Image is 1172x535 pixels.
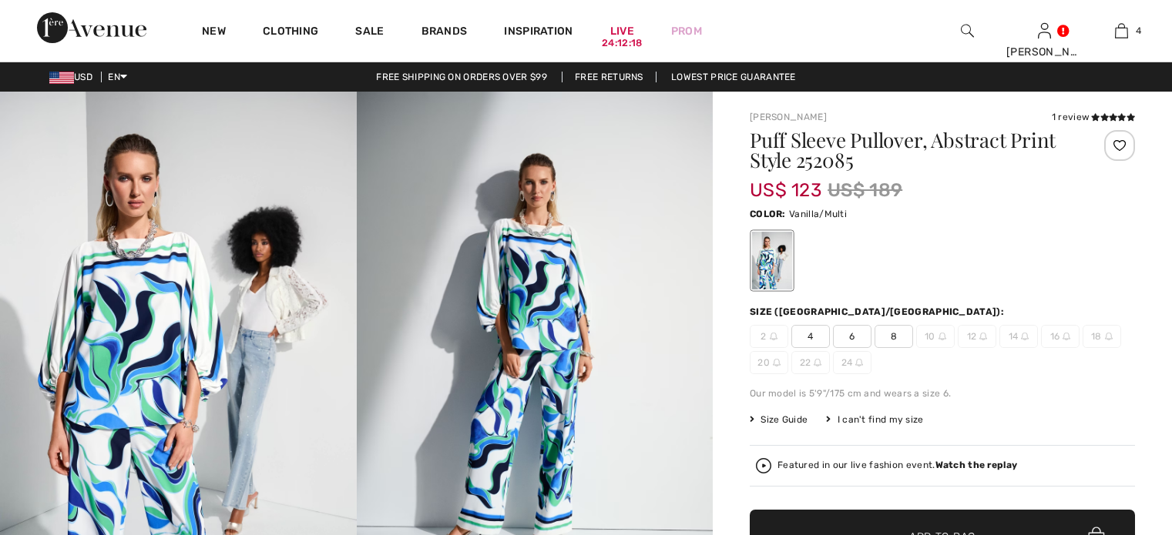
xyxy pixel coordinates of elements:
[1063,333,1070,340] img: ring-m.svg
[1136,24,1141,38] span: 4
[1115,22,1128,40] img: My Bag
[659,72,808,82] a: Lowest Price Guarantee
[504,25,573,41] span: Inspiration
[958,325,996,348] span: 12
[1105,333,1113,340] img: ring-m.svg
[939,333,946,340] img: ring-m.svg
[756,458,771,473] img: Watch the replay
[935,460,1018,470] strong: Watch the replay
[750,164,821,201] span: US$ 123
[671,23,702,39] a: Prom
[355,25,384,41] a: Sale
[814,359,821,366] img: ring-m.svg
[1041,325,1080,348] span: 16
[750,325,788,348] span: 2
[1038,22,1051,40] img: My Info
[752,232,792,289] div: Vanilla/Multi
[833,325,871,348] span: 6
[979,333,987,340] img: ring-m.svg
[855,359,863,366] img: ring-m.svg
[750,130,1071,170] h1: Puff Sleeve Pullover, Abstract Print Style 252085
[833,351,871,374] span: 24
[750,112,827,122] a: [PERSON_NAME]
[789,209,847,219] span: Vanilla/Multi
[999,325,1038,348] span: 14
[49,72,74,84] img: US Dollar
[750,386,1135,400] div: Our model is 5'9"/175 cm and wears a size 6.
[1021,333,1029,340] img: ring-m.svg
[770,333,777,340] img: ring-m.svg
[750,305,1007,319] div: Size ([GEOGRAPHIC_DATA]/[GEOGRAPHIC_DATA]):
[777,460,1017,470] div: Featured in our live fashion event.
[791,325,830,348] span: 4
[602,36,642,51] div: 24:12:18
[108,72,127,82] span: EN
[1083,22,1159,40] a: 4
[791,351,830,374] span: 22
[1006,44,1082,60] div: [PERSON_NAME]
[750,209,786,219] span: Color:
[562,72,657,82] a: Free Returns
[1052,110,1135,124] div: 1 review
[750,413,808,426] span: Size Guide
[826,413,923,426] div: I can't find my size
[202,25,226,41] a: New
[1083,325,1121,348] span: 18
[961,22,974,40] img: search the website
[875,325,913,348] span: 8
[1038,23,1051,38] a: Sign In
[916,325,955,348] span: 10
[37,12,146,43] img: 1ère Avenue
[610,23,634,39] a: Live24:12:18
[828,176,902,204] span: US$ 189
[49,72,99,82] span: USD
[364,72,559,82] a: Free shipping on orders over $99
[421,25,468,41] a: Brands
[773,359,781,366] img: ring-m.svg
[263,25,318,41] a: Clothing
[750,351,788,374] span: 20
